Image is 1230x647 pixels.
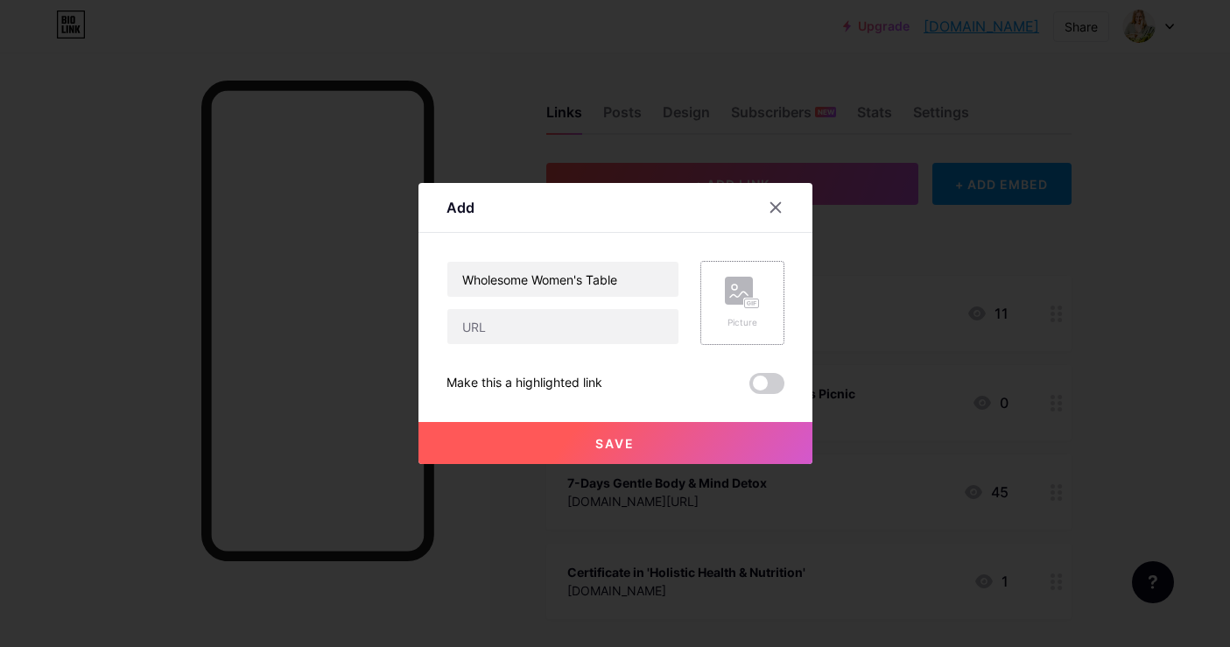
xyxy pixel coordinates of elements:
[595,436,635,451] span: Save
[725,316,760,329] div: Picture
[446,373,602,394] div: Make this a highlighted link
[447,309,678,344] input: URL
[447,262,678,297] input: Title
[446,197,474,218] div: Add
[418,422,812,464] button: Save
